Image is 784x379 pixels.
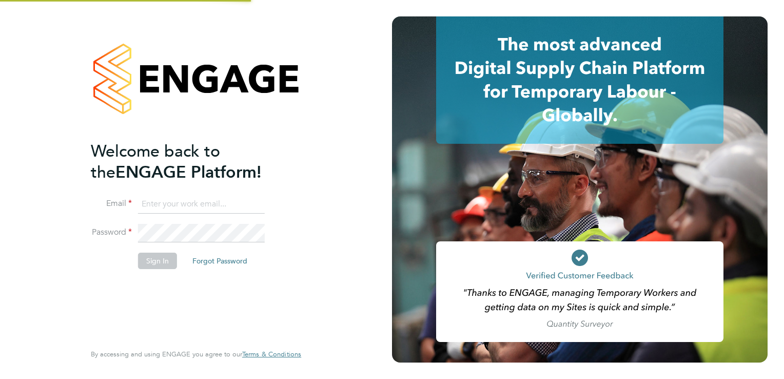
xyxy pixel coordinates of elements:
label: Password [91,227,132,238]
input: Enter your work email... [138,195,265,214]
span: Welcome back to the [91,141,220,182]
span: By accessing and using ENGAGE you agree to our [91,350,301,358]
button: Forgot Password [184,253,256,269]
label: Email [91,198,132,209]
a: Terms & Conditions [242,350,301,358]
h2: ENGAGE Platform! [91,141,291,183]
button: Sign In [138,253,177,269]
span: Terms & Conditions [242,350,301,358]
